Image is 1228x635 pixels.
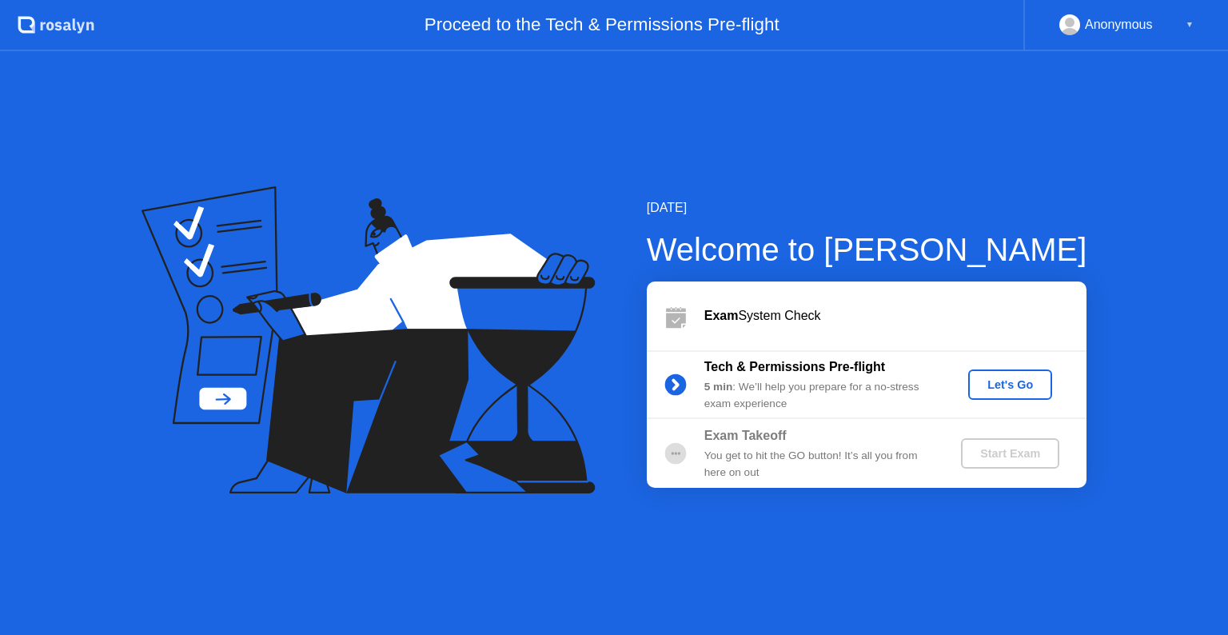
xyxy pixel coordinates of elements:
div: [DATE] [647,198,1087,218]
div: Welcome to [PERSON_NAME] [647,226,1087,274]
b: Exam [704,309,739,322]
div: ▼ [1186,14,1194,35]
div: You get to hit the GO button! It’s all you from here on out [704,448,935,481]
b: 5 min [704,381,733,393]
b: Exam Takeoff [704,429,787,442]
div: Anonymous [1085,14,1153,35]
div: Start Exam [967,447,1053,460]
div: System Check [704,306,1086,325]
div: : We’ll help you prepare for a no-stress exam experience [704,379,935,412]
button: Let's Go [968,369,1052,400]
b: Tech & Permissions Pre-flight [704,360,885,373]
div: Let's Go [975,378,1046,391]
button: Start Exam [961,438,1059,469]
